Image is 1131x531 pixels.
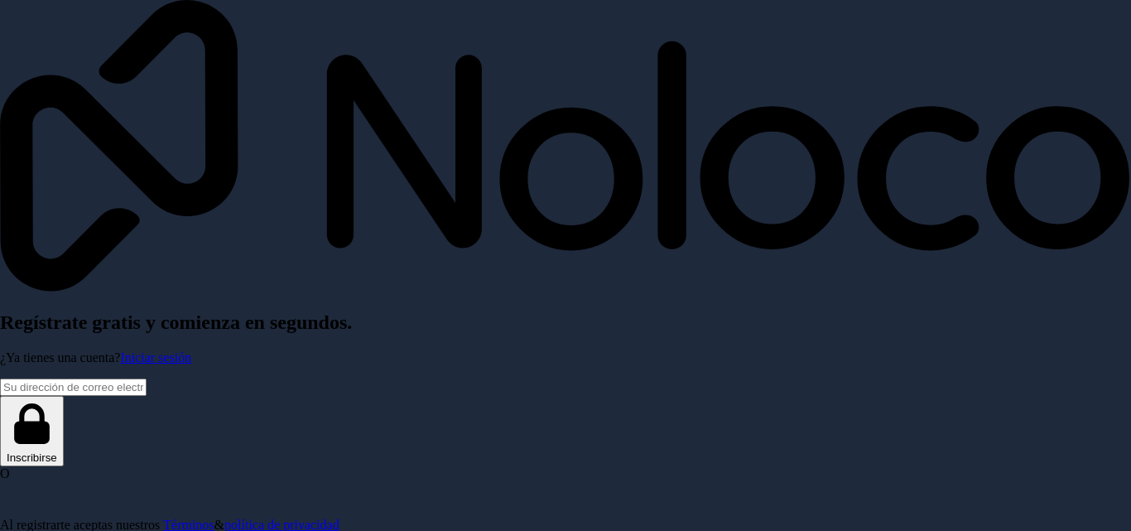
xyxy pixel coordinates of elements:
font: Inscribirse [7,451,57,464]
a: Iniciar sesión [120,350,191,364]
